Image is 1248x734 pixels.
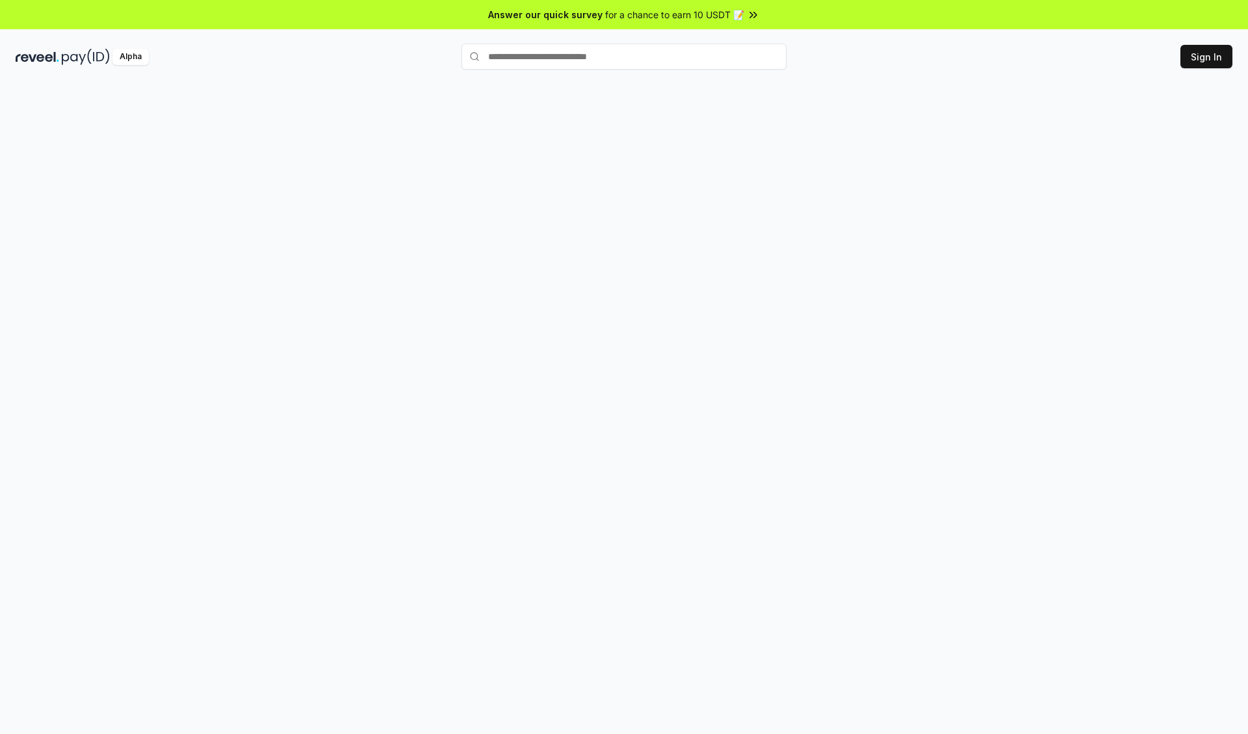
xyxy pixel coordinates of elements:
button: Sign In [1180,45,1232,68]
img: reveel_dark [16,49,59,65]
span: Answer our quick survey [488,8,603,21]
div: Alpha [112,49,149,65]
span: for a chance to earn 10 USDT 📝 [605,8,744,21]
img: pay_id [62,49,110,65]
